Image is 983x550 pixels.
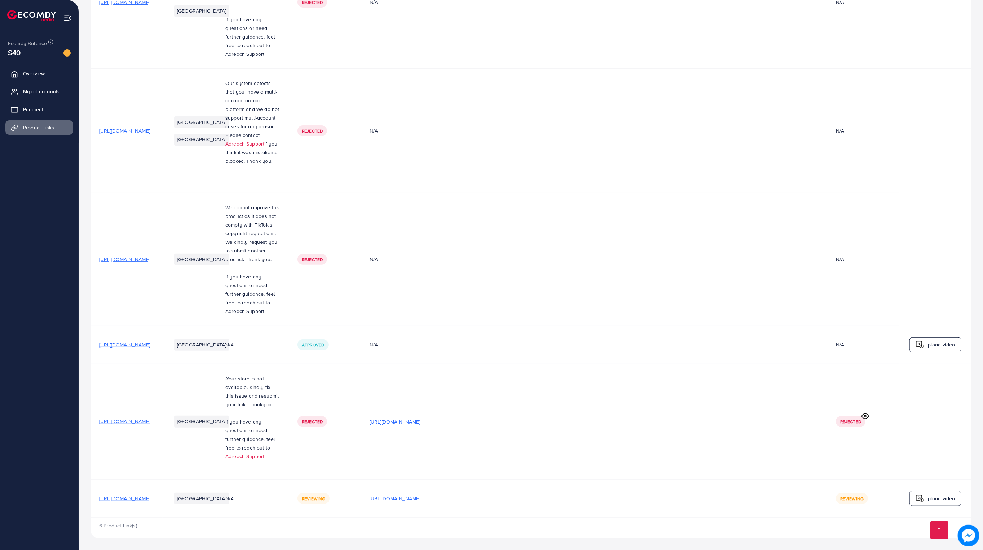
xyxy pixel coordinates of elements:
img: logo [916,494,924,503]
img: logo [7,10,56,21]
a: My ad accounts [5,84,73,99]
div: N/A [836,341,844,348]
p: [URL][DOMAIN_NAME] [370,494,420,503]
a: Adreach Support [225,140,264,147]
span: Payment [23,106,43,113]
div: N/A [836,256,844,263]
span: If you have any questions or need further guidance, feel free to reach out to [225,418,275,451]
li: [GEOGRAPHIC_DATA] [174,254,229,265]
span: Approved [302,342,324,348]
span: N/A [225,495,234,502]
span: [URL][DOMAIN_NAME] [99,495,150,502]
span: [URL][DOMAIN_NAME] [99,256,150,263]
span: Ecomdy Balance [8,40,47,47]
span: 6 Product Link(s) [99,522,137,529]
a: Product Links [5,120,73,135]
div: N/A [370,341,819,348]
a: Overview [5,66,73,81]
div: N/A [370,256,819,263]
span: [URL][DOMAIN_NAME] [99,341,150,348]
span: Reviewing [302,496,325,502]
span: Rejected [840,419,861,425]
img: image [958,525,979,546]
li: [GEOGRAPHIC_DATA] [174,416,229,427]
p: Upload video [924,494,955,503]
span: Product Links [23,124,54,131]
span: Rejected [302,419,323,425]
p: [URL][DOMAIN_NAME] [370,417,420,426]
span: Rejected [302,128,323,134]
img: image [63,49,71,57]
div: N/A [370,127,819,134]
span: $40 [8,47,21,58]
li: [GEOGRAPHIC_DATA] [174,116,229,128]
span: N/A [225,341,234,348]
span: Overview [23,70,45,77]
li: [GEOGRAPHIC_DATA] [174,5,229,17]
p: If you have any questions or need further guidance, feel free to reach out to Adreach Support [225,15,280,58]
p: -Your store is not available. Kindly fix this issue and resubmit your link. Thankyou [225,374,280,409]
a: Payment [5,102,73,117]
li: [GEOGRAPHIC_DATA] [174,134,229,145]
p: If you have any questions or need further guidance, feel free to reach out to Adreach Support [225,272,280,316]
li: [GEOGRAPHIC_DATA] [174,493,229,504]
img: logo [916,340,924,349]
a: Adreach Support [225,453,264,460]
p: We cannot approve this product as it does not comply with TikTok's copyright regulations. We kind... [225,203,280,264]
span: [URL][DOMAIN_NAME] [99,418,150,425]
div: N/A [836,127,844,134]
span: Our system detects that you have a multi-account on our platform and we do not support multi-acco... [225,80,279,139]
li: [GEOGRAPHIC_DATA] [174,339,229,350]
p: Upload video [924,340,955,349]
span: [URL][DOMAIN_NAME] [99,127,150,134]
span: Reviewing [840,496,864,502]
img: menu [63,14,72,22]
span: if you think it was mistakenly blocked. Thank you! [225,140,278,165]
span: Rejected [302,256,323,263]
span: My ad accounts [23,88,60,95]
